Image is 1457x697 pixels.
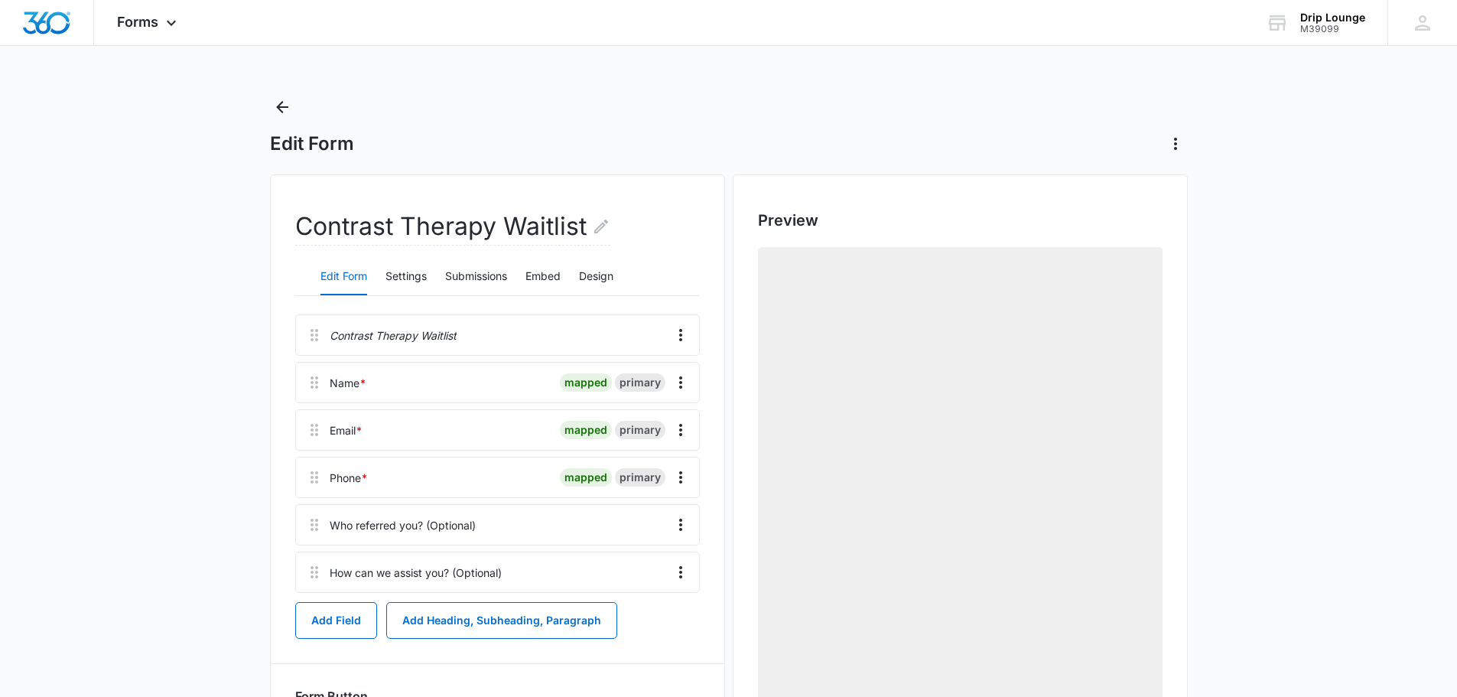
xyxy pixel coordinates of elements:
[1300,24,1365,34] div: account id
[117,14,158,30] span: Forms
[320,259,367,295] button: Edit Form
[668,418,693,442] button: Overflow Menu
[668,465,693,490] button: Overflow Menu
[445,259,507,295] button: Submissions
[330,517,476,533] div: Who referred you? (Optional)
[295,602,377,639] button: Add Field
[668,323,693,347] button: Overflow Menu
[758,209,1163,232] h2: Preview
[560,373,612,392] div: mapped
[525,259,561,295] button: Embed
[330,327,457,344] p: Contrast Therapy Waitlist
[330,422,363,438] div: Email
[668,513,693,537] button: Overflow Menu
[592,208,610,245] button: Edit Form Name
[295,208,610,246] h2: Contrast Therapy Waitlist
[330,565,502,581] div: How can we assist you? (Optional)
[579,259,613,295] button: Design
[270,132,354,155] h1: Edit Form
[615,373,665,392] div: primary
[560,468,612,487] div: mapped
[330,375,366,391] div: Name
[560,421,612,439] div: mapped
[386,602,617,639] button: Add Heading, Subheading, Paragraph
[270,95,294,119] button: Back
[330,470,368,486] div: Phone
[385,259,427,295] button: Settings
[1300,11,1365,24] div: account name
[615,421,665,439] div: primary
[615,468,665,487] div: primary
[668,560,693,585] button: Overflow Menu
[668,370,693,395] button: Overflow Menu
[1163,132,1188,156] button: Actions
